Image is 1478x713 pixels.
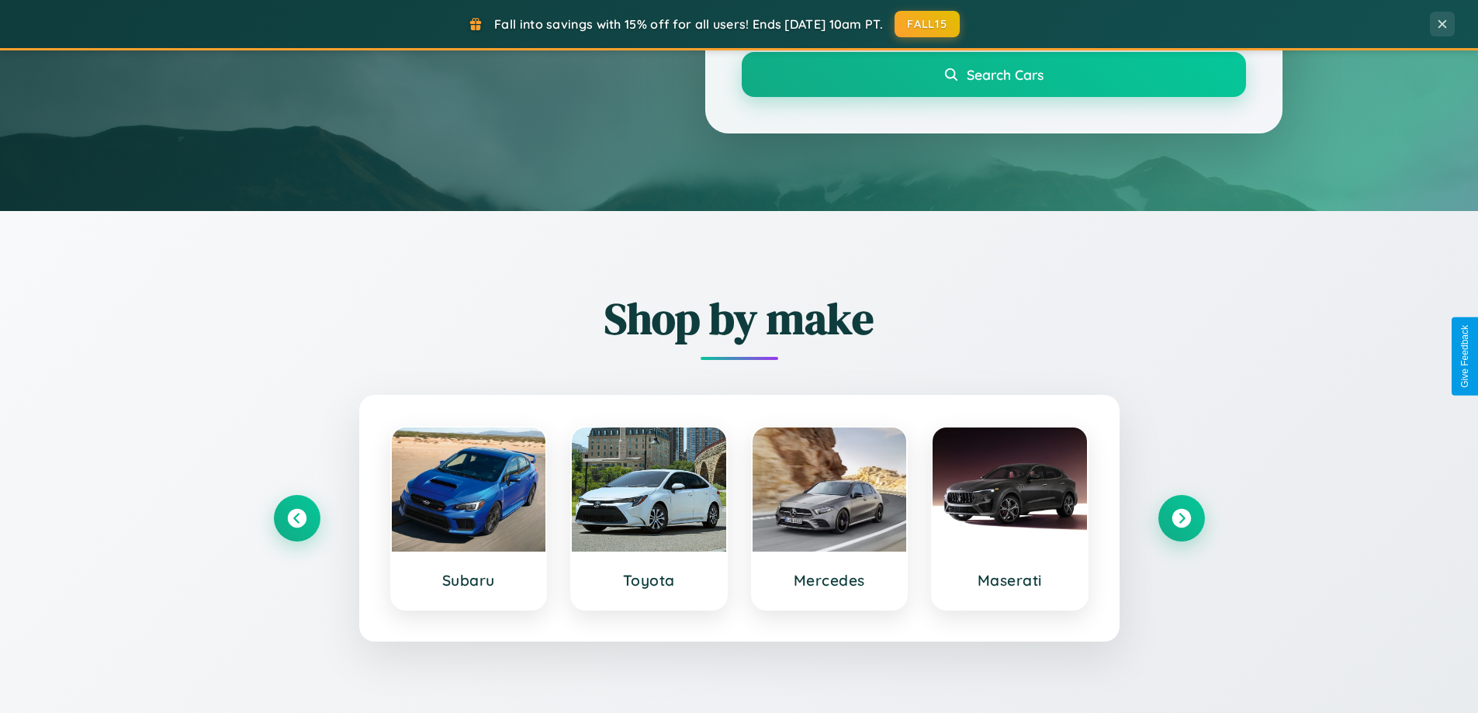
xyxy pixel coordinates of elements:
[587,571,711,590] h3: Toyota
[948,571,1071,590] h3: Maserati
[768,571,891,590] h3: Mercedes
[1459,325,1470,388] div: Give Feedback
[494,16,883,32] span: Fall into savings with 15% off for all users! Ends [DATE] 10am PT.
[407,571,531,590] h3: Subaru
[742,52,1246,97] button: Search Cars
[967,66,1044,83] span: Search Cars
[895,11,960,37] button: FALL15
[274,289,1205,348] h2: Shop by make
